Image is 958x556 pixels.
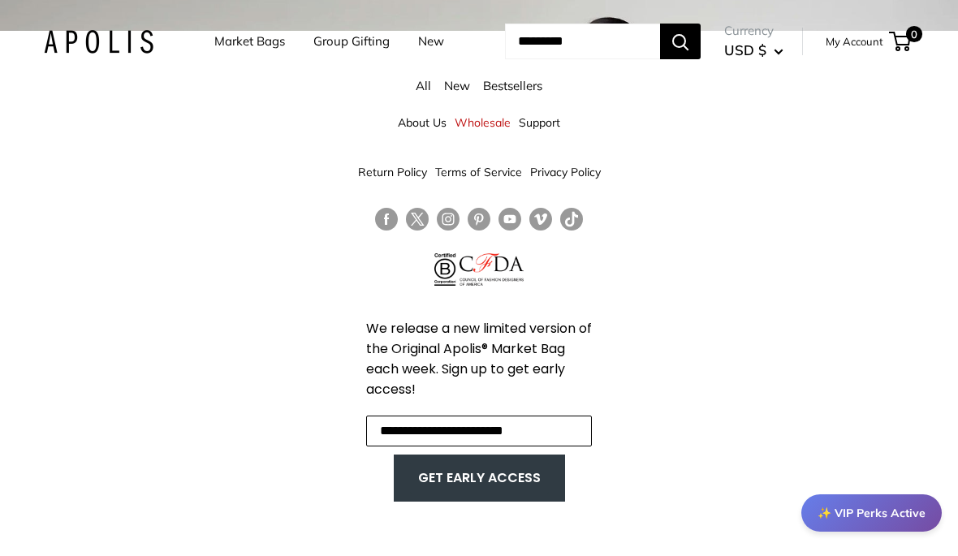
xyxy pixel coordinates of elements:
[437,208,460,231] a: Follow us on Instagram
[660,24,701,59] button: Search
[801,494,942,532] div: ✨ VIP Perks Active
[366,319,592,399] span: We release a new limited version of the Original Apolis® Market Bag each week. Sign up to get ear...
[444,78,470,93] a: New
[455,108,511,137] a: Wholesale
[418,30,444,53] a: New
[435,157,522,187] a: Terms of Service
[366,416,592,446] input: Enter your email
[826,32,883,51] a: My Account
[530,157,601,187] a: Privacy Policy
[519,108,560,137] a: Support
[498,208,521,231] a: Follow us on YouTube
[398,108,447,137] a: About Us
[416,78,431,93] a: All
[434,253,456,286] img: Certified B Corporation
[358,157,427,187] a: Return Policy
[460,253,524,286] img: Council of Fashion Designers of America Member
[44,30,153,54] img: Apolis
[891,32,911,51] a: 0
[560,208,583,231] a: Follow us on Tumblr
[529,208,552,231] a: Follow us on Vimeo
[468,208,490,231] a: Follow us on Pinterest
[410,463,549,494] button: GET EARLY ACCESS
[313,30,390,53] a: Group Gifting
[505,24,660,59] input: Search...
[375,208,398,231] a: Follow us on Facebook
[724,37,783,63] button: USD $
[483,78,542,93] a: Bestsellers
[724,19,783,42] span: Currency
[214,30,285,53] a: Market Bags
[724,41,766,58] span: USD $
[406,208,429,237] a: Follow us on Twitter
[906,26,922,42] span: 0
